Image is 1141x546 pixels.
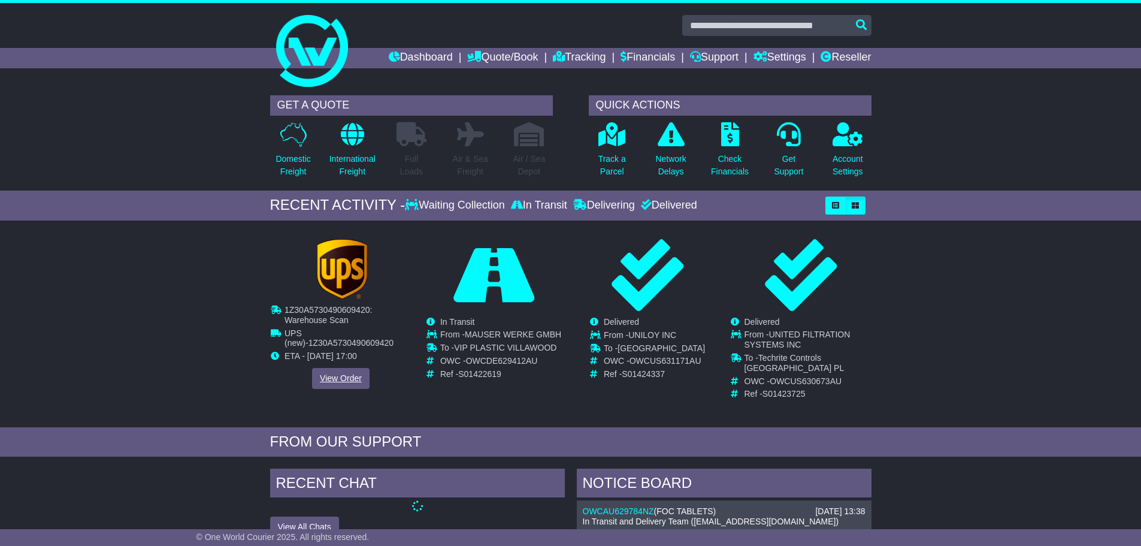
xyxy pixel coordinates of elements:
td: OWC - [603,356,704,369]
div: Delivering [570,199,638,212]
td: Ref - [603,369,704,379]
td: Ref - [440,369,561,379]
a: DomesticFreight [275,122,311,185]
span: VIP PLASTIC VILLAWOOD [454,343,556,352]
td: From - [440,330,561,343]
a: Financials [621,48,675,68]
div: FROM OUR SUPPORT [270,433,871,451]
span: Delivered [603,317,638,327]
p: Check Financials [711,153,749,178]
span: MAUSER WERKE GMBH [465,330,561,339]
a: Settings [753,48,806,68]
td: To - [440,343,561,356]
div: [DATE] 13:38 [815,506,865,517]
td: OWC - [744,376,871,390]
a: Track aParcel [598,122,627,185]
td: To - [603,343,704,356]
a: Reseller [821,48,871,68]
p: Air & Sea Freight [453,153,488,178]
div: RECENT CHAT [270,469,565,501]
a: NetworkDelays [655,122,686,185]
span: [GEOGRAPHIC_DATA] [618,343,705,352]
span: © One World Courier 2025. All rights reserved. [196,532,370,542]
td: From - [603,330,704,343]
span: ETA - [DATE] 17:00 [285,351,357,361]
a: InternationalFreight [329,122,376,185]
span: S01424337 [622,369,665,379]
a: View Order [312,367,370,388]
p: Full Loads [397,153,426,178]
div: ( ) [583,506,865,517]
span: UNILOY INC [628,330,676,339]
span: In Transit [440,317,475,327]
a: Quote/Book [467,48,538,68]
p: Account Settings [833,153,863,178]
div: GET A QUOTE [270,95,553,116]
div: Waiting Collection [405,199,507,212]
div: RECENT ACTIVITY - [270,197,405,214]
div: In Transit [508,199,570,212]
p: Track a Parcel [598,153,626,178]
p: International Freight [329,153,376,178]
span: S01422619 [458,369,501,379]
td: To - [744,353,871,376]
span: S01423725 [762,389,806,399]
span: Delivered [744,317,780,327]
p: Network Delays [655,153,686,178]
a: AccountSettings [832,122,864,185]
div: NOTICE BOARD [577,469,871,501]
a: Support [690,48,739,68]
div: Delivered [638,199,697,212]
td: - [285,328,411,351]
span: OWCUS631171AU [629,356,701,366]
td: Ref - [744,389,871,399]
img: GetCarrierServiceLogo [316,239,367,299]
span: UNITED FILTRATION SYSTEMS INC [744,330,851,349]
p: Get Support [774,153,803,178]
span: 1Z30A5730490609420 [308,338,393,348]
p: Air / Sea Depot [513,153,546,178]
td: OWC - [440,356,561,369]
span: OWCDE629412AU [466,356,538,366]
a: GetSupport [773,122,804,185]
a: OWCAU629784NZ [583,506,654,516]
button: View All Chats [270,517,339,538]
a: Dashboard [389,48,453,68]
span: Techrite Controls [GEOGRAPHIC_DATA] PL [744,353,845,373]
span: FOC TABLETS [656,506,713,516]
span: 1Z30A5730490609420: Warehouse Scan [285,305,372,325]
div: QUICK ACTIONS [589,95,871,116]
p: Domestic Freight [276,153,310,178]
td: From - [744,330,871,353]
a: CheckFinancials [710,122,749,185]
span: In Transit and Delivery Team ([EMAIL_ADDRESS][DOMAIN_NAME]) [583,517,839,526]
span: OWCUS630673AU [770,376,842,386]
a: Tracking [553,48,606,68]
span: UPS (new) [285,328,305,348]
